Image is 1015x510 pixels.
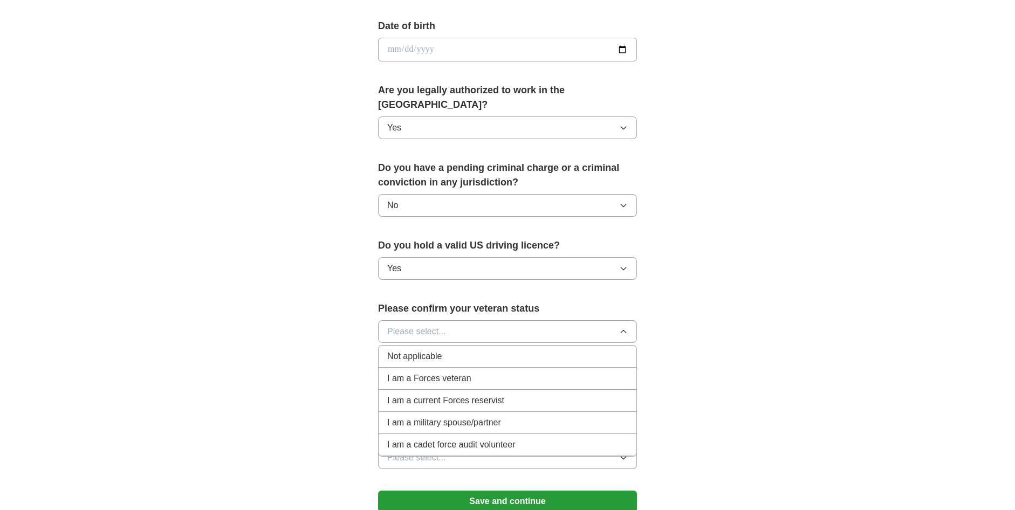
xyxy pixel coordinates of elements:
[378,257,637,280] button: Yes
[378,320,637,343] button: Please select...
[378,83,637,112] label: Are you legally authorized to work in the [GEOGRAPHIC_DATA]?
[378,301,637,316] label: Please confirm your veteran status
[387,325,446,338] span: Please select...
[378,116,637,139] button: Yes
[387,262,401,275] span: Yes
[387,121,401,134] span: Yes
[387,438,515,451] span: I am a cadet force audit volunteer
[387,451,446,464] span: Please select...
[387,394,504,407] span: I am a current Forces reservist
[378,194,637,217] button: No
[387,372,471,385] span: I am a Forces veteran
[387,416,501,429] span: I am a military spouse/partner
[387,350,442,363] span: Not applicable
[378,19,637,33] label: Date of birth
[378,238,637,253] label: Do you hold a valid US driving licence?
[378,446,637,469] button: Please select...
[378,161,637,190] label: Do you have a pending criminal charge or a criminal conviction in any jurisdiction?
[387,199,398,212] span: No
